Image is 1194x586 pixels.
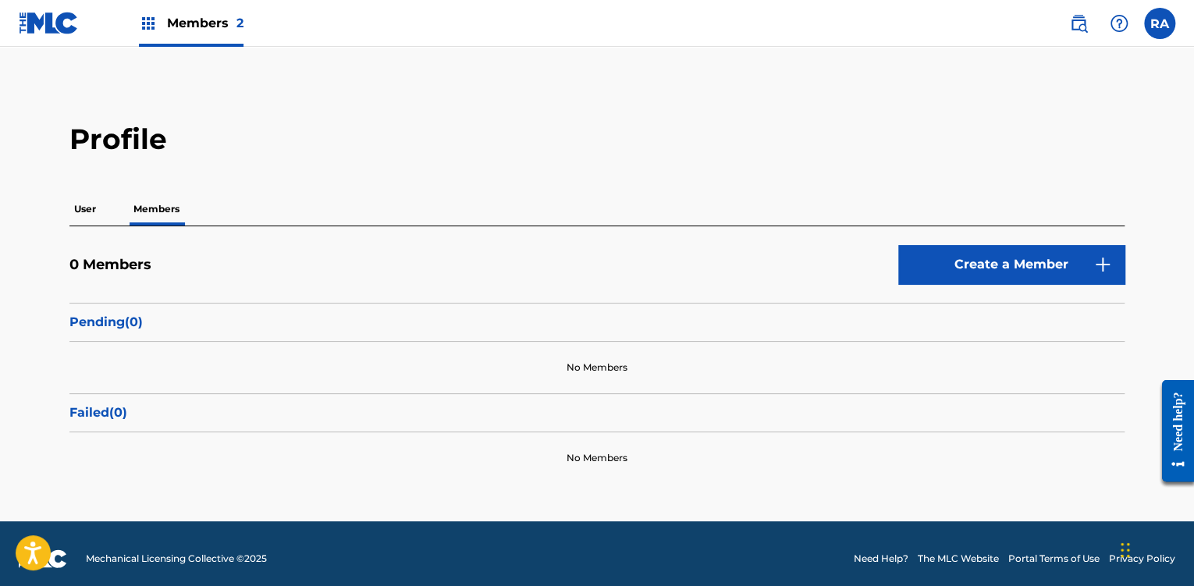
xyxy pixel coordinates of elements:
h5: 0 Members [69,256,151,274]
p: Pending ( 0 ) [69,313,1125,332]
a: Privacy Policy [1109,552,1175,566]
a: Need Help? [854,552,908,566]
div: Drag [1121,527,1130,574]
p: User [69,193,101,226]
p: Members [129,193,184,226]
img: search [1069,14,1088,33]
img: 9d2ae6d4665cec9f34b9.svg [1093,255,1112,274]
img: Top Rightsholders [139,14,158,33]
img: help [1110,14,1128,33]
iframe: Resource Center [1150,368,1194,493]
a: Create a Member [898,245,1125,284]
p: Failed ( 0 ) [69,403,1125,422]
div: User Menu [1144,8,1175,39]
a: The MLC Website [918,552,999,566]
span: 2 [236,16,243,30]
p: No Members [567,451,627,465]
span: Mechanical Licensing Collective © 2025 [86,552,267,566]
h2: Profile [69,122,1125,157]
p: No Members [567,360,627,375]
iframe: Chat Widget [1116,511,1194,586]
span: Members [167,14,243,32]
div: Help [1103,8,1135,39]
a: Public Search [1063,8,1094,39]
a: Portal Terms of Use [1008,552,1100,566]
img: MLC Logo [19,12,79,34]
